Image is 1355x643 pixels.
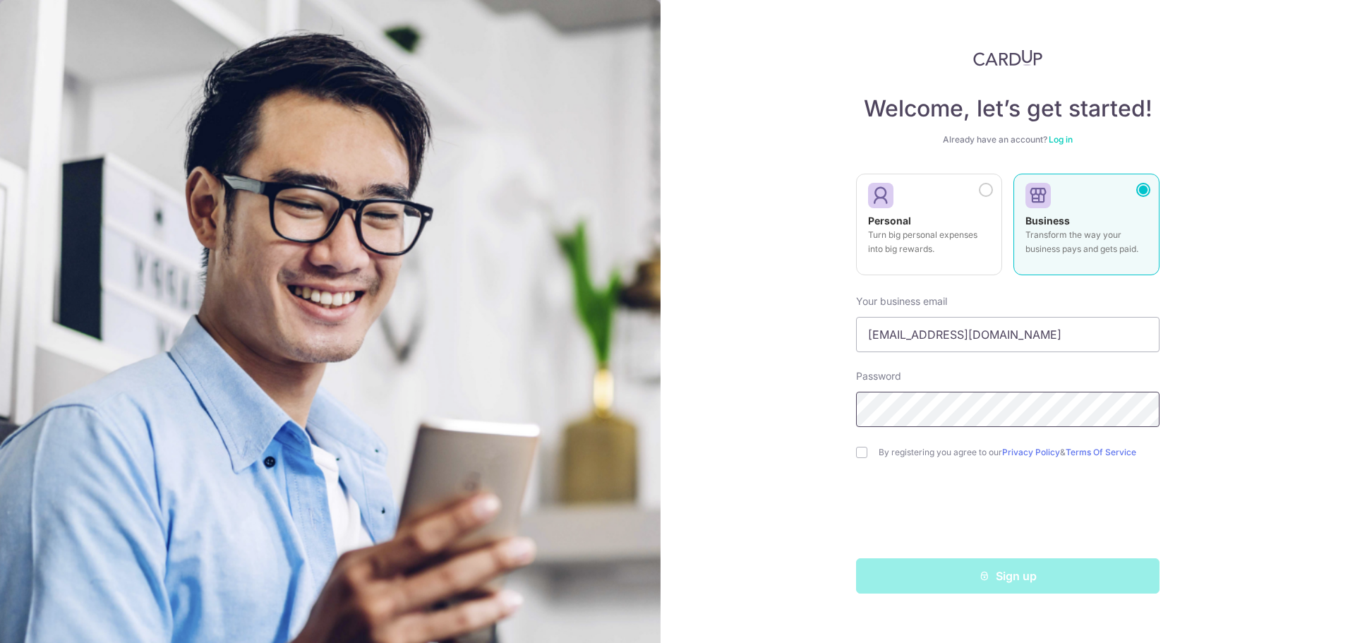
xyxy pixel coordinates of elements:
a: Privacy Policy [1002,447,1060,457]
iframe: reCAPTCHA [901,486,1115,541]
a: Business Transform the way your business pays and gets paid. [1013,174,1160,284]
p: Transform the way your business pays and gets paid. [1025,228,1148,256]
p: Turn big personal expenses into big rewards. [868,228,990,256]
a: Personal Turn big personal expenses into big rewards. [856,174,1002,284]
strong: Personal [868,215,911,227]
label: Password [856,369,901,383]
strong: Business [1025,215,1070,227]
label: Your business email [856,294,947,308]
input: Enter your Email [856,317,1160,352]
div: Already have an account? [856,134,1160,145]
label: By registering you agree to our & [879,447,1160,458]
img: CardUp Logo [973,49,1042,66]
h4: Welcome, let’s get started! [856,95,1160,123]
a: Terms Of Service [1066,447,1136,457]
a: Log in [1049,134,1073,145]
